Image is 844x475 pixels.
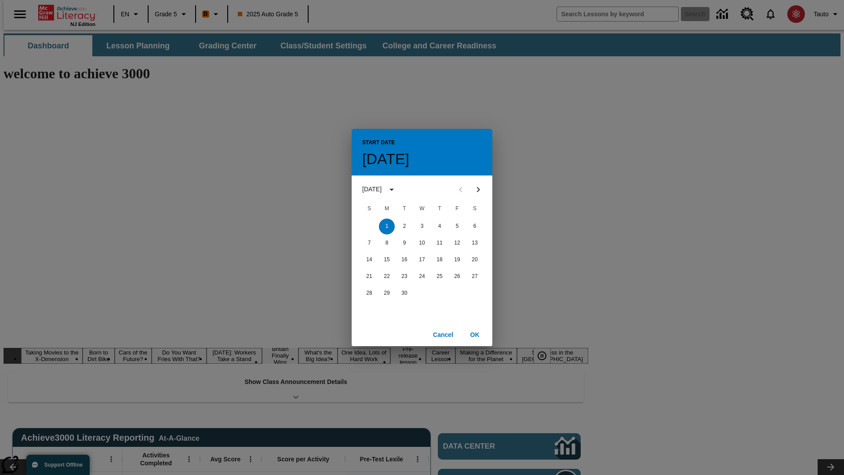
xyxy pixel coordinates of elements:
[379,269,395,285] button: 22
[449,200,465,218] span: Friday
[414,235,430,251] button: 10
[414,252,430,268] button: 17
[384,182,399,197] button: calendar view is open, switch to year view
[397,252,412,268] button: 16
[379,219,395,234] button: 1
[467,200,483,218] span: Saturday
[449,269,465,285] button: 26
[467,269,483,285] button: 27
[379,252,395,268] button: 15
[449,219,465,234] button: 5
[432,252,447,268] button: 18
[449,235,465,251] button: 12
[432,219,447,234] button: 4
[397,219,412,234] button: 2
[397,285,412,301] button: 30
[362,150,409,168] h4: [DATE]
[361,269,377,285] button: 21
[397,269,412,285] button: 23
[432,235,447,251] button: 11
[362,185,382,194] div: [DATE]
[467,235,483,251] button: 13
[469,181,487,198] button: Next month
[379,200,395,218] span: Monday
[397,200,412,218] span: Tuesday
[397,235,412,251] button: 9
[467,219,483,234] button: 6
[379,285,395,301] button: 29
[414,219,430,234] button: 3
[414,200,430,218] span: Wednesday
[361,285,377,301] button: 28
[361,235,377,251] button: 7
[379,235,395,251] button: 8
[429,327,457,343] button: Cancel
[467,252,483,268] button: 20
[449,252,465,268] button: 19
[461,327,489,343] button: OK
[361,252,377,268] button: 14
[414,269,430,285] button: 24
[361,200,377,218] span: Sunday
[432,269,447,285] button: 25
[362,136,395,150] span: Start Date
[432,200,447,218] span: Thursday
